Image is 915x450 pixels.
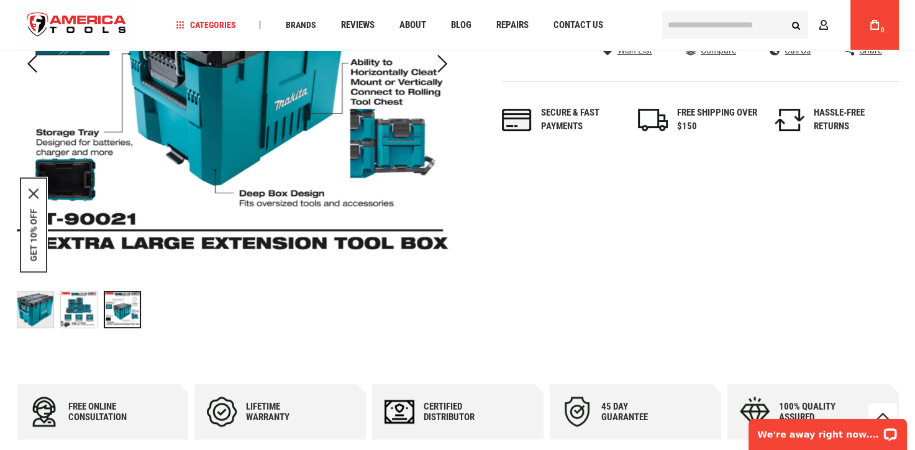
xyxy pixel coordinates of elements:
[603,45,652,56] a: Wish List
[541,106,622,133] div: Secure & fast payments
[176,21,235,29] span: Categories
[638,109,668,131] img: shipping
[61,292,97,328] img: MAKITA T-90021 MAKTRAK™ EXTRA LARGE EXTENSION TOOL BOX
[547,17,608,34] a: Contact Us
[246,402,321,423] div: Lifetime warranty
[740,411,915,450] iframe: LiveChat chat widget
[445,17,476,34] a: Blog
[686,45,736,56] a: Compare
[399,21,426,30] span: About
[553,21,603,30] span: Contact Us
[859,46,881,55] span: Share
[502,109,532,131] img: payments
[280,17,321,34] a: Brands
[104,285,141,334] div: MAKITA T-90021 MAKTRAK™ EXTRA LARGE EXTENSION TOOL BOX
[285,21,316,29] span: Brands
[424,402,498,423] div: Certified Distributor
[785,13,808,37] button: Search
[785,46,811,55] span: Call Us
[617,46,652,55] span: Wish List
[496,21,528,30] span: Repairs
[29,189,39,199] svg: close icon
[68,402,143,423] div: Free online consultation
[17,292,53,328] img: MAKITA T-90021 MAKTRAK™ EXTRA LARGE EXTENSION TOOL BOX
[393,17,431,34] a: About
[677,106,758,133] div: FREE SHIPPING OVER $150
[450,21,471,30] span: Blog
[29,209,39,262] button: GET 10% OFF
[335,17,380,34] a: Reviews
[29,189,39,199] button: Close
[340,21,374,30] span: Reviews
[701,46,736,55] span: Compare
[17,2,137,48] img: America Tools
[490,17,534,34] a: Repairs
[814,106,895,133] div: HASSLE-FREE RETURNS
[601,402,676,423] div: 45 day Guarantee
[60,285,104,334] div: MAKITA T-90021 MAKTRAK™ EXTRA LARGE EXTENSION TOOL BOX
[17,2,137,48] a: store logo
[881,27,885,34] span: 0
[770,45,811,56] a: Call Us
[170,17,241,34] a: Categories
[775,109,804,131] img: returns
[779,402,854,423] div: 100% quality assured
[17,285,60,334] div: MAKITA T-90021 MAKTRAK™ EXTRA LARGE EXTENSION TOOL BOX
